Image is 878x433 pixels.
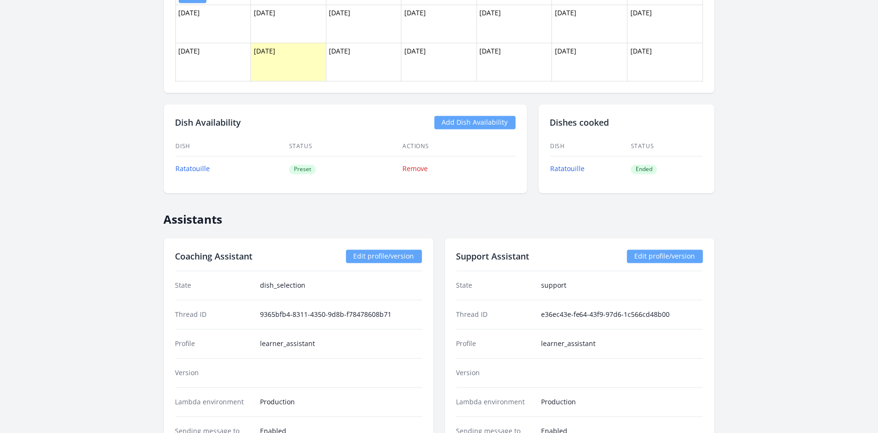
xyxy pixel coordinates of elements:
td: [DATE] [326,5,401,43]
h2: Coaching Assistant [175,250,253,263]
td: [DATE] [401,5,477,43]
th: Actions [402,137,515,157]
h2: Assistants [164,205,715,227]
td: [DATE] [627,43,703,81]
dt: Lambda environment [456,398,533,407]
dt: Profile [456,339,533,349]
a: Ratatouille [176,164,210,173]
a: Remove [402,164,428,173]
td: [DATE] [175,5,251,43]
span: Ended [631,165,657,174]
dt: State [175,281,252,291]
h2: Dish Availability [175,116,241,130]
dt: Thread ID [456,310,533,320]
dd: learner_assistant [541,339,703,349]
a: Ratatouille [551,164,585,173]
dt: Lambda environment [175,398,252,407]
td: [DATE] [326,43,401,81]
th: Status [289,137,402,157]
dt: Thread ID [175,310,252,320]
dt: Version [456,368,533,378]
dd: learner_assistant [260,339,422,349]
td: [DATE] [477,5,552,43]
td: [DATE] [401,43,477,81]
dd: Production [260,398,422,407]
dt: Profile [175,339,252,349]
dd: Production [541,398,703,407]
dd: 9365bfb4-8311-4350-9d8b-f78478608b71 [260,310,422,320]
a: Edit profile/version [627,250,703,263]
h2: Support Assistant [456,250,530,263]
th: Dish [175,137,289,157]
span: Preset [289,165,316,174]
td: [DATE] [552,5,628,43]
h2: Dishes cooked [550,116,703,130]
dt: State [456,281,533,291]
dd: dish_selection [260,281,422,291]
td: [DATE] [552,43,628,81]
td: [DATE] [175,43,251,81]
dt: Version [175,368,252,378]
dd: support [541,281,703,291]
a: Edit profile/version [346,250,422,263]
td: [DATE] [477,43,552,81]
td: [DATE] [627,5,703,43]
td: [DATE] [251,5,326,43]
dd: e36ec43e-fe64-43f9-97d6-1c566cd48b00 [541,310,703,320]
th: Status [630,137,703,157]
th: Dish [550,137,631,157]
a: Add Dish Availability [434,116,516,130]
td: [DATE] [251,43,326,81]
